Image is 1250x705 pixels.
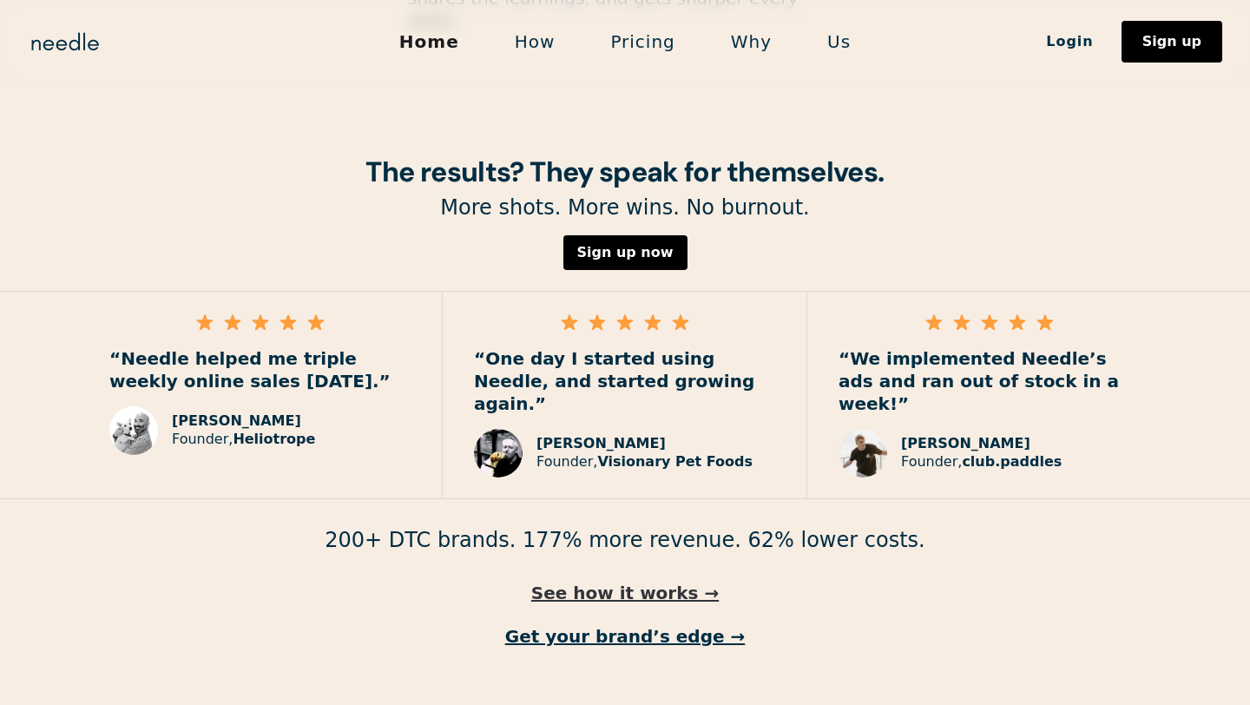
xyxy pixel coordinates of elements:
[536,453,753,471] p: Founder,
[597,453,753,470] strong: Visionary Pet Foods
[799,23,878,60] a: Us
[109,347,411,392] p: “Needle helped me triple weekly online sales [DATE].”
[839,347,1141,415] p: “We implemented Needle’s ads and ran out of stock in a week!”
[172,412,301,429] strong: [PERSON_NAME]
[474,347,775,415] p: “One day I started using Needle, and started growing again.”
[962,453,1062,470] strong: club.paddles
[901,453,1062,471] p: Founder,
[372,23,487,60] a: Home
[172,431,315,449] p: Founder,
[582,23,702,60] a: Pricing
[563,235,687,270] a: Sign up now
[536,435,666,451] strong: [PERSON_NAME]
[1018,27,1122,56] a: Login
[365,154,884,190] strong: The results? They speak for themselves.
[1122,21,1222,63] a: Sign up
[703,23,799,60] a: Why
[901,435,1030,451] strong: [PERSON_NAME]
[487,23,583,60] a: How
[233,431,315,447] strong: Heliotrope
[577,246,674,260] div: Sign up now
[1142,35,1201,49] div: Sign up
